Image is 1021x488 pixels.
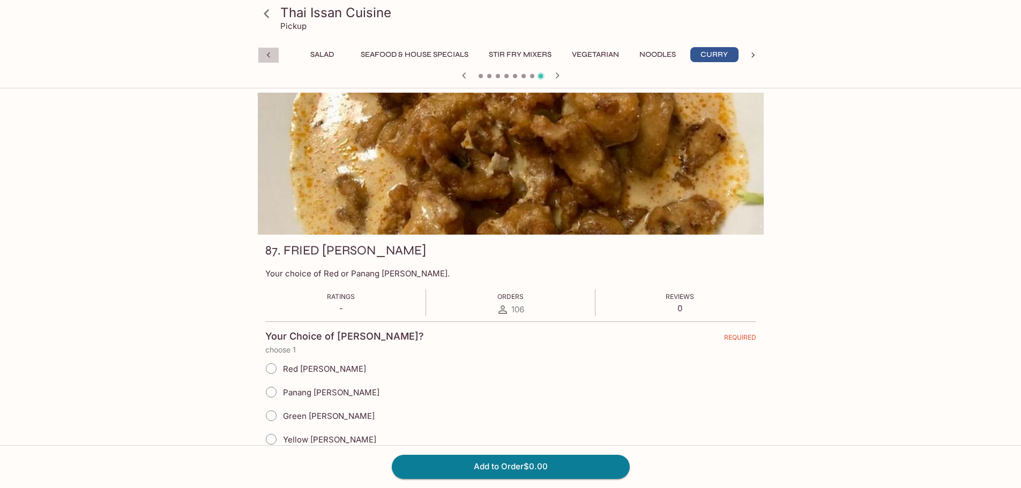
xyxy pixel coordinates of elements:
h4: Your Choice of [PERSON_NAME]? [265,331,424,342]
span: Red [PERSON_NAME] [283,364,366,374]
span: REQUIRED [724,333,756,346]
span: Panang [PERSON_NAME] [283,387,379,397]
span: Yellow [PERSON_NAME] [283,434,376,445]
h3: Thai Issan Cuisine [280,4,759,21]
button: Stir Fry Mixers [483,47,557,62]
button: Seafood & House Specials [355,47,474,62]
h3: 87. FRIED [PERSON_NAME] [265,242,426,259]
button: Add to Order$0.00 [392,455,630,478]
span: 106 [511,304,524,314]
button: Noodles [634,47,682,62]
span: Reviews [666,292,694,301]
span: Orders [497,292,524,301]
span: Green [PERSON_NAME] [283,411,375,421]
button: Curry [690,47,739,62]
button: Salad [298,47,346,62]
p: 0 [666,303,694,313]
p: choose 1 [265,346,756,354]
span: Ratings [327,292,355,301]
p: Pickup [280,21,307,31]
div: 87. FRIED CURRY [258,93,764,235]
p: - [327,303,355,313]
p: Your choice of Red or Panang [PERSON_NAME]. [265,268,756,279]
button: Vegetarian [566,47,625,62]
